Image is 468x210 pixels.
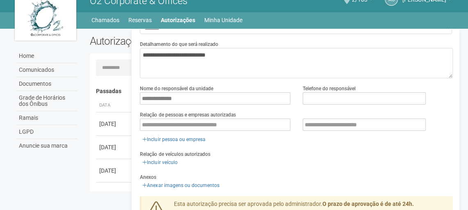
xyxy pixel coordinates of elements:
a: Anuncie sua marca [17,139,78,153]
strong: O prazo de aprovação é de até 24h. [322,201,414,207]
label: Telefone do responsável [303,85,356,92]
a: Anexar imagens ou documentos [140,181,221,190]
h4: Passadas [96,88,447,94]
a: Minha Unidade [204,14,242,26]
a: Home [17,49,78,63]
a: LGPD [17,125,78,139]
label: Nome do responsável da unidade [140,85,213,92]
a: Incluir pessoa ou empresa [140,135,208,144]
label: Anexos [140,173,156,181]
a: Autorizações [161,14,195,26]
div: [DATE] [99,120,130,128]
label: Detalhamento do que será realizado [140,41,218,48]
a: Chamados [91,14,119,26]
a: Grade de Horários dos Ônibus [17,91,78,111]
h2: Autorizações [90,35,265,47]
a: Incluir veículo [140,158,180,167]
a: Reservas [128,14,152,26]
div: [DATE] [99,167,130,175]
label: Relação de pessoas e empresas autorizadas [140,111,235,119]
div: [DATE] [99,143,130,151]
a: Documentos [17,77,78,91]
th: Data [96,99,133,112]
a: Ramais [17,111,78,125]
a: Comunicados [17,63,78,77]
label: Relação de veículos autorizados [140,151,210,158]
